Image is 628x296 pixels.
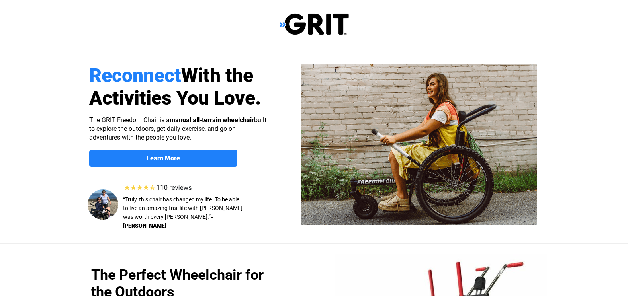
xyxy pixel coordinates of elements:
[89,116,266,141] span: The GRIT Freedom Chair is a built to explore the outdoors, get daily exercise, and go on adventur...
[89,150,237,167] a: Learn More
[89,87,261,109] span: Activities You Love.
[170,116,254,124] strong: manual all-terrain wheelchair
[147,154,180,162] strong: Learn More
[123,196,243,220] span: “Truly, this chair has changed my life. To be able to live an amazing trail life with [PERSON_NAM...
[89,64,181,87] span: Reconnect
[181,64,253,87] span: With the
